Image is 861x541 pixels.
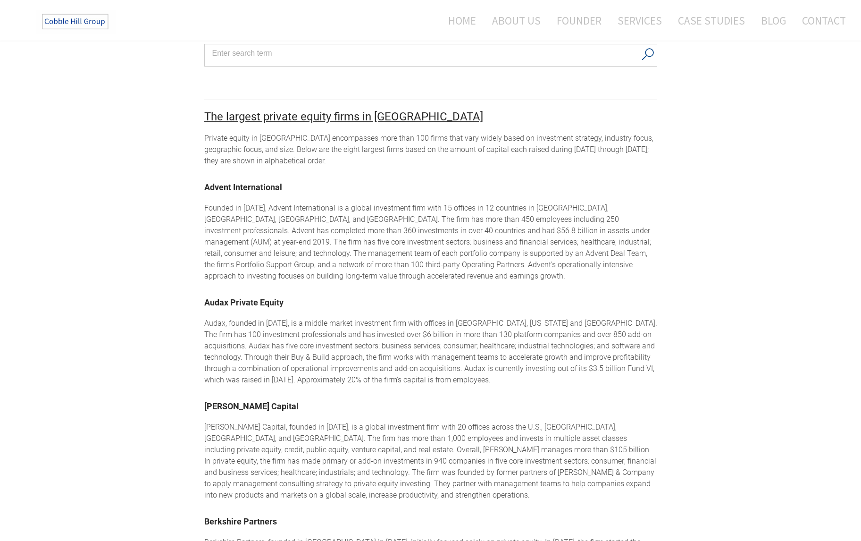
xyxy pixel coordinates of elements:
[204,110,483,123] font: ​The largest private equity firms in [GEOGRAPHIC_DATA]
[754,8,793,33] a: Blog
[671,8,752,33] a: Case Studies
[204,516,277,526] a: Berkshire Partners
[204,297,284,307] a: Audax Private Equity
[550,8,609,33] a: Founder
[485,8,548,33] a: About Us
[610,8,669,33] a: Services
[36,10,116,34] img: The Cobble Hill Group LLC
[638,44,658,64] button: Search
[204,422,657,501] div: [PERSON_NAME] Capital, founded in [DATE], is a global investment firm with 20 offices across the ...
[434,8,483,33] a: Home
[204,318,657,386] div: Audax, founded in [DATE], is a middle market investment firm with offices in [GEOGRAPHIC_DATA], [...
[204,182,282,192] a: ​Advent International
[212,46,636,60] input: Search input
[204,401,299,411] a: ​[PERSON_NAME] Capital
[204,203,657,282] div: Founded in [DATE], Advent International is a global investment firm with 15 offices in 12 countri...
[204,133,657,167] div: Private equity in [GEOGRAPHIC_DATA] encompasses more than 100 firms that vary widely based on inv...
[795,8,846,33] a: Contact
